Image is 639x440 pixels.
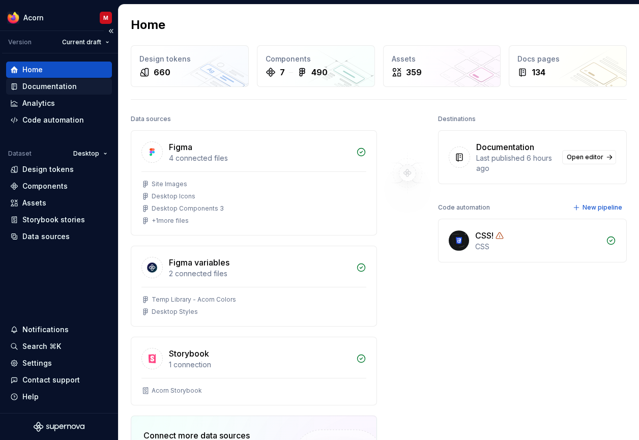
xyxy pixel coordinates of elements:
a: Data sources [6,228,112,245]
div: Help [22,392,39,402]
div: Home [22,65,43,75]
a: Analytics [6,95,112,111]
button: Help [6,389,112,405]
div: Site Images [152,180,187,188]
span: Current draft [62,38,101,46]
div: Figma [169,141,192,153]
a: Components7490 [257,45,375,87]
button: Collapse sidebar [104,24,118,38]
div: Search ⌘K [22,341,61,351]
a: Figma variables2 connected filesTemp Library - Acorn ColorsDesktop Styles [131,246,377,327]
a: Assets359 [383,45,501,87]
button: AcornM [2,7,116,28]
img: 894890ef-b4b9-4142-abf4-a08b65caed53.png [7,12,19,24]
button: Desktop [69,146,112,161]
a: Components [6,178,112,194]
div: Assets [22,198,46,208]
div: 2 connected files [169,269,350,279]
button: New pipeline [570,200,627,215]
div: Version [8,38,32,46]
div: Contact support [22,375,80,385]
div: Last published 6 hours ago [476,153,556,173]
div: Storybook [169,347,209,360]
div: 359 [406,66,422,78]
div: 7 [280,66,285,78]
div: Design tokens [139,54,240,64]
div: 1 connection [169,360,350,370]
div: Figma variables [169,256,229,269]
div: Settings [22,358,52,368]
div: Notifications [22,325,69,335]
div: Documentation [22,81,77,92]
div: Analytics [22,98,55,108]
button: Contact support [6,372,112,388]
div: Destinations [438,112,476,126]
a: Home [6,62,112,78]
div: 4 connected files [169,153,350,163]
div: Desktop Icons [152,192,195,200]
h2: Home [131,17,165,33]
div: M [103,14,108,22]
div: Components [266,54,366,64]
div: Docs pages [517,54,618,64]
div: CSS [475,242,600,252]
span: New pipeline [583,203,622,212]
span: Open editor [567,153,603,161]
div: Design tokens [22,164,74,174]
div: Assets [392,54,492,64]
div: Acorn [23,13,44,23]
div: Dataset [8,150,32,158]
div: Code automation [22,115,84,125]
div: 490 [311,66,328,78]
a: Assets [6,195,112,211]
div: Components [22,181,68,191]
div: Documentation [476,141,534,153]
div: + 1 more files [152,217,189,225]
button: Search ⌘K [6,338,112,355]
a: Figma4 connected filesSite ImagesDesktop IconsDesktop Components 3+1more files [131,130,377,236]
a: Docs pages134 [509,45,627,87]
a: Storybook stories [6,212,112,228]
svg: Supernova Logo [34,422,84,432]
div: Temp Library - Acorn Colors [152,296,236,304]
a: Storybook1 connectionAcorn Storybook [131,337,377,405]
div: Desktop Styles [152,308,198,316]
button: Notifications [6,321,112,338]
a: Open editor [562,150,616,164]
div: 134 [532,66,545,78]
a: Code automation [6,112,112,128]
div: CSS! [475,229,493,242]
a: Design tokens [6,161,112,178]
div: 660 [154,66,170,78]
span: Desktop [73,150,99,158]
div: Desktop Components 3 [152,204,224,213]
div: Code automation [438,200,490,215]
a: Documentation [6,78,112,95]
button: Current draft [57,35,114,49]
div: Acorn Storybook [152,387,202,395]
div: Data sources [131,112,171,126]
div: Storybook stories [22,215,85,225]
div: Data sources [22,231,70,242]
a: Design tokens660 [131,45,249,87]
a: Settings [6,355,112,371]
